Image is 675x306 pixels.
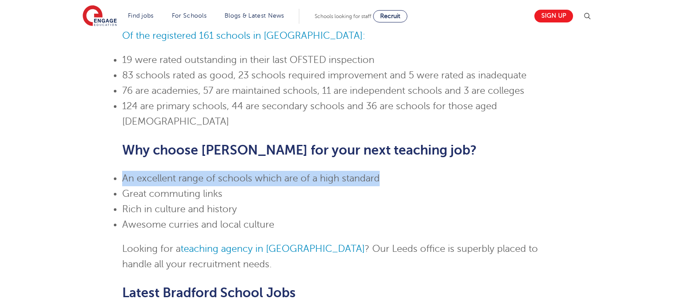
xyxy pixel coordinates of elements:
[122,219,274,230] span: Awesome curries and local culture
[122,55,374,65] span: 19 were rated outstanding in their last OFSTED inspection
[181,243,365,254] a: teaching agency in [GEOGRAPHIC_DATA]
[122,143,477,158] span: Why choose [PERSON_NAME] for your next teaching job?
[315,13,371,19] span: Schools looking for staff
[373,10,407,22] a: Recruit
[122,204,237,214] span: Rich in culture and history
[83,5,117,27] img: Engage Education
[534,10,573,22] a: Sign up
[380,13,400,19] span: Recruit
[172,12,207,19] a: For Schools
[128,12,154,19] a: Find jobs
[122,30,365,41] a: Of the registered 161 schools in [GEOGRAPHIC_DATA]:
[122,243,181,254] span: Looking for a
[122,70,526,81] span: 83 schools rated as good, 23 schools required improvement and 5 were rated as inadequate
[122,188,222,199] span: Great commuting links
[122,85,524,96] span: 76 are academies, 57 are maintained schools, 11 are independent schools and 3 are colleges
[122,173,380,184] span: An excellent range of schools which are of a high standard
[122,101,497,127] span: 124 are primary schools, 44 are secondary schools and 36 are schools for those aged [DEMOGRAPHIC_...
[122,285,553,300] h2: Latest Bradford School Jobs
[225,12,284,19] a: Blogs & Latest News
